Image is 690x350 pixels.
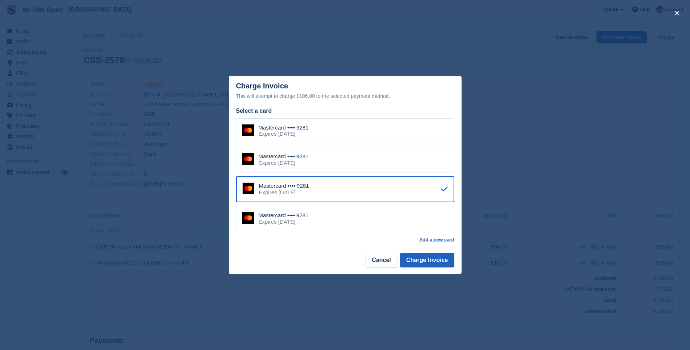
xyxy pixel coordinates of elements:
[259,131,309,137] div: Expires [DATE]
[259,189,309,196] div: Expires [DATE]
[236,82,454,100] div: Charge Invoice
[400,253,454,267] button: Charge Invoice
[242,212,254,224] img: Mastercard Logo
[259,219,309,225] div: Expires [DATE]
[242,153,254,165] img: Mastercard Logo
[259,212,309,219] div: Mastercard •••• 9281
[259,160,309,166] div: Expires [DATE]
[243,183,254,194] img: Mastercard Logo
[259,153,309,160] div: Mastercard •••• 9281
[242,124,254,136] img: Mastercard Logo
[236,107,454,115] div: Select a card
[259,124,309,131] div: Mastercard •••• 9281
[671,7,683,19] button: close
[419,237,454,243] a: Add a new card
[259,183,309,189] div: Mastercard •••• 9281
[236,92,454,100] div: This will attempt to charge £106.00 to the selected payment method.
[366,253,397,267] button: Cancel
